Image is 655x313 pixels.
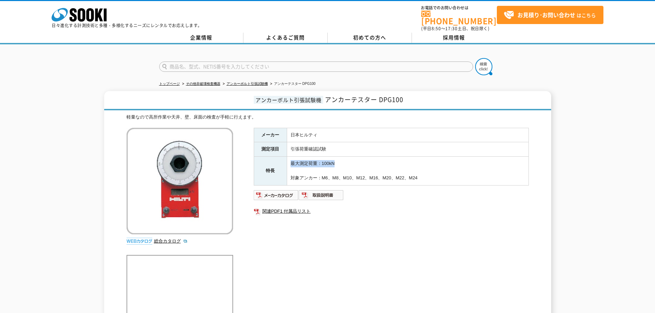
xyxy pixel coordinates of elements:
[287,128,528,142] td: 日本ヒルティ
[328,33,412,43] a: 初めての方へ
[254,157,287,185] th: 特長
[475,58,492,75] img: btn_search.png
[254,194,299,199] a: メーカーカタログ
[287,142,528,157] td: 引張荷重確認試験
[127,128,233,234] img: アンカーテスター DPG100
[517,11,575,19] strong: お見積り･お問い合わせ
[159,33,243,43] a: 企業情報
[445,25,458,32] span: 17:30
[254,96,323,104] span: アンカーボルト引張試験機
[254,190,299,201] img: メーカーカタログ
[299,190,344,201] img: 取扱説明書
[287,157,528,185] td: 最大測定荷重：100kN 対象アンカー：M6、M8、M10、M12、M16、M20、M22、M24
[227,82,268,86] a: アンカーボルト引張試験機
[325,95,403,104] span: アンカーテスター DPG100
[127,114,529,121] div: 軽量なので高所作業や天井、壁、床面の検査が手軽に行えます。
[159,62,473,72] input: 商品名、型式、NETIS番号を入力してください
[412,33,496,43] a: 採用情報
[269,80,316,88] li: アンカーテスター DPG100
[127,238,152,245] img: webカタログ
[299,194,344,199] a: 取扱説明書
[186,82,220,86] a: その他非破壊検査機器
[254,207,529,216] a: 関連PDF1 付属品リスト
[254,128,287,142] th: メーカー
[432,25,441,32] span: 8:50
[497,6,603,24] a: お見積り･お問い合わせはこちら
[243,33,328,43] a: よくあるご質問
[159,82,180,86] a: トップページ
[52,23,202,27] p: 日々進化する計測技術と多種・多様化するニーズにレンタルでお応えします。
[421,6,497,10] span: お電話でのお問い合わせは
[421,11,497,25] a: [PHONE_NUMBER]
[421,25,489,32] span: (平日 ～ 土日、祝日除く)
[154,238,188,244] a: 総合カタログ
[254,142,287,157] th: 測定項目
[353,34,386,41] span: 初めての方へ
[504,10,596,20] span: はこちら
